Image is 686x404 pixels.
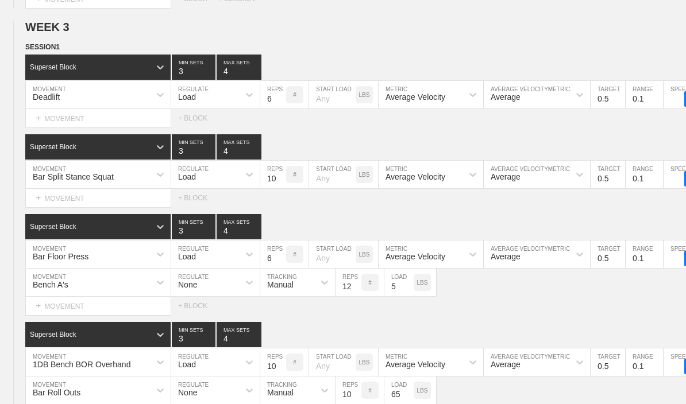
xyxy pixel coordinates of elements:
p: # [368,387,372,394]
p: LBS [417,387,428,394]
div: Manual [267,280,294,289]
div: Superset Block [30,331,76,339]
span: + [36,113,41,123]
div: + BLOCK [178,194,218,202]
div: Average Velocity [386,172,445,181]
input: Any [309,81,356,108]
iframe: Chat Widget [629,349,686,404]
div: + BLOCK [178,302,218,310]
p: LBS [359,251,370,258]
div: Average [491,252,521,261]
div: None [178,388,197,397]
span: WEEK 3 [25,21,70,33]
span: + [36,193,41,203]
div: Superset Block [30,63,76,71]
input: Any [309,240,356,268]
div: Load [178,92,196,102]
input: None [217,322,261,347]
div: MOVEMENT [25,189,171,208]
div: Average Velocity [386,360,445,369]
p: # [293,92,296,98]
div: Bar Roll Outs [33,388,80,397]
div: Manual [267,388,294,397]
input: Any [384,269,414,296]
p: LBS [359,359,370,366]
div: Superset Block [30,143,76,151]
div: Deadlift [33,92,60,102]
p: # [368,279,372,286]
div: Average [491,360,521,369]
span: + [36,301,41,310]
div: Bench A's [33,280,68,289]
input: Any [309,348,356,376]
div: Load [178,252,196,261]
div: Average [491,92,521,102]
input: Any [309,161,356,188]
p: # [293,359,296,366]
div: Load [178,172,196,181]
input: None [217,134,261,160]
div: Average Velocity [386,92,445,102]
div: Superset Block [30,223,76,231]
div: + BLOCK [178,114,218,122]
div: MOVEMENT [25,297,171,316]
input: None [217,214,261,239]
p: LBS [417,279,428,286]
p: # [293,172,296,178]
p: LBS [359,92,370,98]
div: Average [491,172,521,181]
p: LBS [359,172,370,178]
input: Any [384,376,414,404]
div: Bar Split Stance Squat [33,172,114,181]
p: # [293,251,296,258]
span: SESSION 1 [25,43,60,51]
div: None [178,280,197,289]
input: None [217,55,261,80]
div: MOVEMENT [25,109,171,128]
div: Bar Floor Press [33,252,88,261]
div: Average Velocity [386,252,445,261]
div: Load [178,360,196,369]
div: 1DB Bench BOR Overhand [33,360,130,369]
